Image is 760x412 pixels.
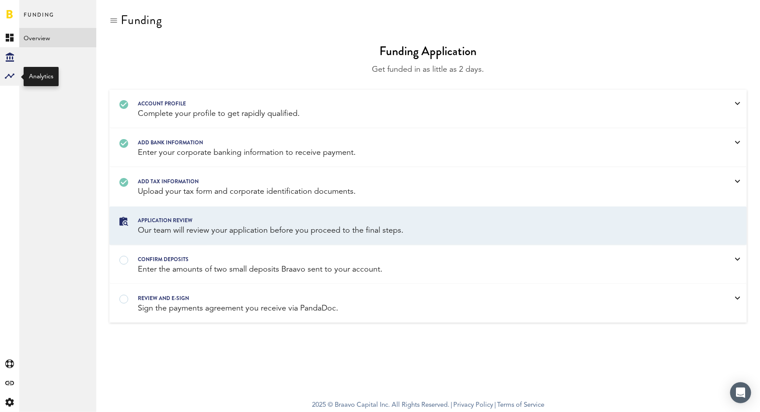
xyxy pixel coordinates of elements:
[138,293,696,303] div: REVIEW AND E-SIGN
[138,303,696,314] div: Sign the payments agreement you receive via PandaDoc.
[138,264,696,275] div: Enter the amounts of two small deposits Braavo sent to your account.
[380,42,477,60] div: Funding Application
[109,64,747,75] div: Get funded in as little as 2 days.
[110,207,746,245] a: Application review Our team will review your application before you proceed to the final steps.
[453,402,493,409] a: Privacy Policy
[24,10,54,28] span: Funding
[138,255,696,264] div: confirm deposits
[29,72,53,81] div: Analytics
[138,99,696,108] div: Account profile
[19,28,96,47] a: Overview
[138,108,696,119] div: Complete your profile to get rapidly qualified.
[730,382,751,403] div: Open Intercom Messenger
[138,186,696,197] div: Upload your tax form and corporate identification documents.
[312,399,449,412] span: 2025 © Braavo Capital Inc. All Rights Reserved.
[138,225,696,236] div: Our team will review your application before you proceed to the final steps.
[138,216,696,225] div: Application review
[138,138,696,147] div: Add bank information
[110,129,746,167] a: Add bank information Enter your corporate banking information to receive payment.
[110,246,746,284] a: confirm deposits Enter the amounts of two small deposits Braavo sent to your account.
[121,13,162,27] div: Funding
[110,285,746,323] a: REVIEW AND E-SIGN Sign the payments agreement you receive via PandaDoc.
[497,402,544,409] a: Terms of Service
[138,147,696,158] div: Enter your corporate banking information to receive payment.
[64,6,95,14] span: Support
[138,177,696,186] div: Add tax information
[110,168,746,206] a: Add tax information Upload your tax form and corporate identification documents.
[110,90,746,128] a: Account profile Complete your profile to get rapidly qualified.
